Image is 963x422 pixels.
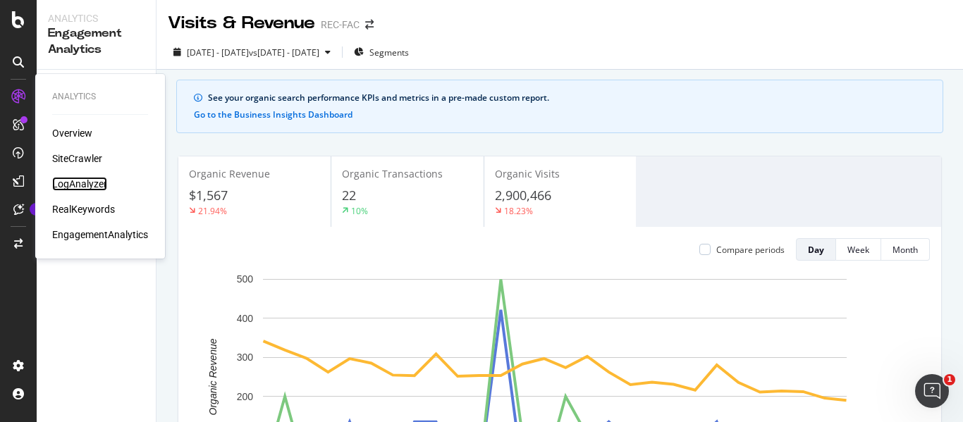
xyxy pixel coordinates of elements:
[881,238,930,261] button: Month
[342,187,356,204] span: 22
[348,41,415,63] button: Segments
[52,151,102,166] a: SiteCrawler
[808,244,824,256] div: Day
[504,205,533,217] div: 18.23%
[237,313,254,324] text: 400
[52,202,115,216] a: RealKeywords
[249,46,319,58] span: vs [DATE] - [DATE]
[796,238,836,261] button: Day
[915,374,949,408] iframe: Intercom live chat
[198,205,227,217] div: 21.94%
[847,244,869,256] div: Week
[187,46,249,58] span: [DATE] - [DATE]
[716,244,785,256] div: Compare periods
[52,228,148,242] a: EngagementAnalytics
[52,126,92,140] a: Overview
[944,374,955,385] span: 1
[176,80,943,133] div: info banner
[237,391,254,402] text: 200
[52,91,148,103] div: Analytics
[495,187,551,204] span: 2,900,466
[836,238,881,261] button: Week
[194,110,352,120] button: Go to the Business Insights Dashboard
[237,352,254,363] text: 300
[351,205,368,217] div: 10%
[369,46,409,58] span: Segments
[237,274,254,285] text: 500
[48,25,145,58] div: Engagement Analytics
[342,167,443,180] span: Organic Transactions
[30,203,42,216] div: Tooltip anchor
[52,177,107,191] a: LogAnalyzer
[208,92,926,104] div: See your organic search performance KPIs and metrics in a pre-made custom report.
[207,339,219,416] text: Organic Revenue
[189,187,228,204] span: $1,567
[189,167,270,180] span: Organic Revenue
[365,20,374,30] div: arrow-right-arrow-left
[893,244,918,256] div: Month
[495,167,560,180] span: Organic Visits
[168,11,315,35] div: Visits & Revenue
[48,11,145,25] div: Analytics
[168,41,336,63] button: [DATE] - [DATE]vs[DATE] - [DATE]
[321,18,360,32] div: REC-FAC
